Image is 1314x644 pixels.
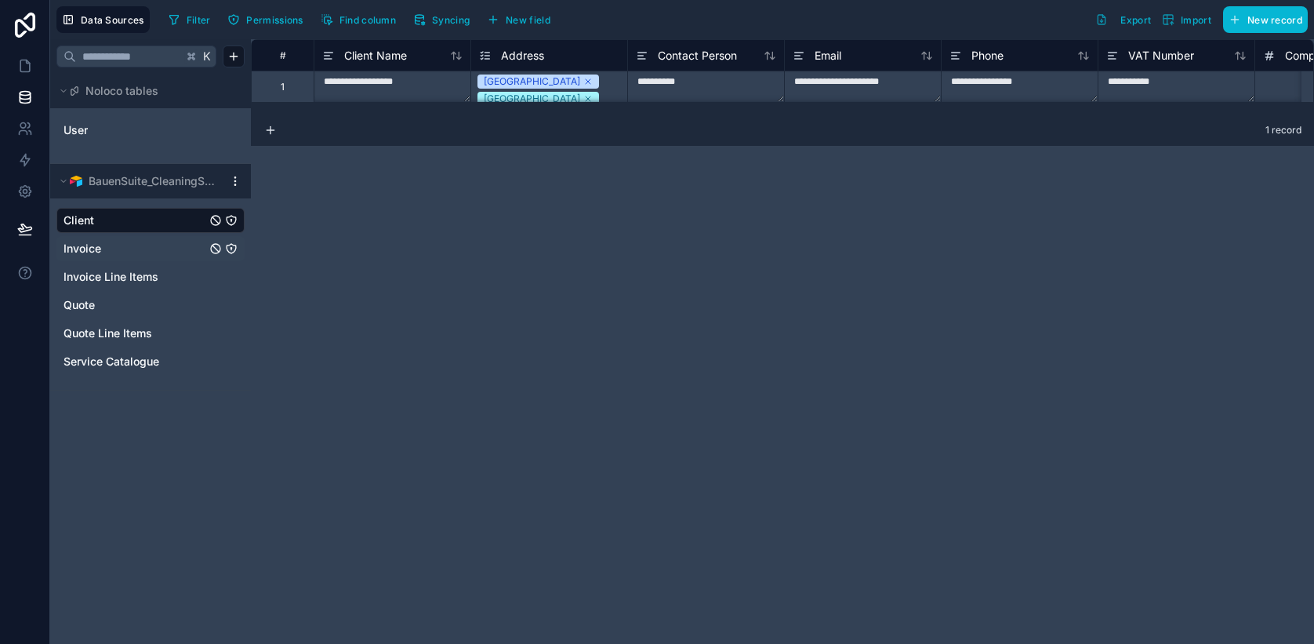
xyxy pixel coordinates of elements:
[56,6,150,33] button: Data Sources
[64,213,94,228] span: Client
[56,208,245,233] div: Client
[315,8,401,31] button: Find column
[64,213,206,228] a: Client
[64,122,88,138] span: User
[432,14,470,26] span: Syncing
[1217,6,1308,33] a: New record
[281,81,285,93] div: 1
[481,8,556,31] button: New field
[201,51,212,62] span: K
[56,321,245,346] div: Quote Line Items
[339,14,396,26] span: Find column
[501,48,544,64] span: Address
[162,8,216,31] button: Filter
[1265,124,1301,136] span: 1 record
[187,14,211,26] span: Filter
[85,83,158,99] span: Noloco tables
[64,241,206,257] a: Invoice
[484,75,580,89] div: [GEOGRAPHIC_DATA]
[1120,14,1151,26] span: Export
[1223,6,1308,33] button: New record
[56,349,245,374] div: Service Catalogue
[815,48,841,64] span: Email
[56,170,223,192] button: Airtable LogoBauenSuite_CleaningSystem
[64,241,101,257] span: Invoice
[408,8,475,31] button: Syncing
[506,14,550,26] span: New field
[89,173,216,189] span: BauenSuite_CleaningSystem
[1156,6,1217,33] button: Import
[222,8,314,31] a: Permissions
[64,297,95,313] span: Quote
[408,8,481,31] a: Syncing
[56,118,245,143] div: User
[246,14,303,26] span: Permissions
[56,80,235,102] button: Noloco tables
[64,354,159,369] span: Service Catalogue
[1181,14,1211,26] span: Import
[64,326,206,341] a: Quote Line Items
[64,269,206,285] a: Invoice Line Items
[64,122,191,138] a: User
[56,293,245,318] div: Quote
[64,269,158,285] span: Invoice Line Items
[971,48,1004,64] span: Phone
[263,49,302,61] div: #
[1128,48,1194,64] span: VAT Number
[658,48,737,64] span: Contact Person
[70,175,82,187] img: Airtable Logo
[56,264,245,289] div: Invoice Line Items
[1090,6,1156,33] button: Export
[64,297,206,313] a: Quote
[81,14,144,26] span: Data Sources
[56,236,245,261] div: Invoice
[1247,14,1302,26] span: New record
[64,326,152,341] span: Quote Line Items
[222,8,308,31] button: Permissions
[64,354,206,369] a: Service Catalogue
[484,92,580,106] div: [GEOGRAPHIC_DATA]
[344,48,407,64] span: Client Name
